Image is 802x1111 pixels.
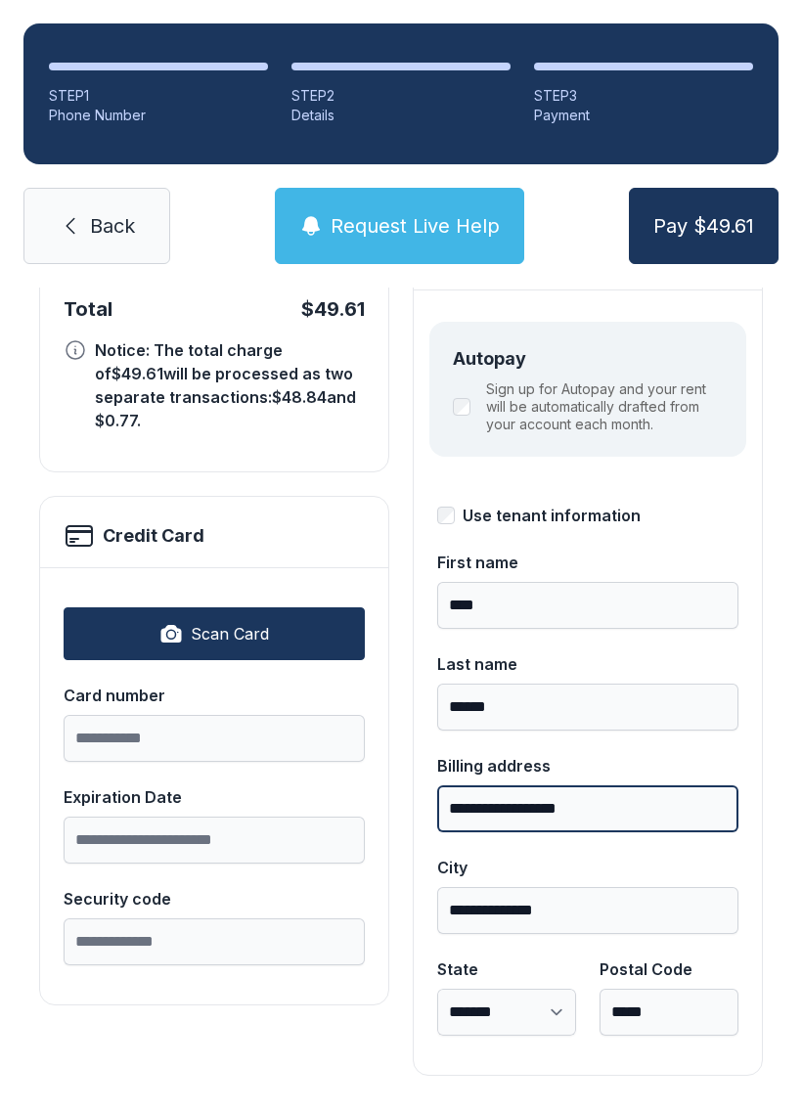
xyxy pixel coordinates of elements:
input: Expiration Date [64,817,365,864]
select: State [437,989,576,1036]
span: Back [90,212,135,240]
div: Last name [437,652,738,676]
div: STEP 1 [49,86,268,106]
div: Expiration Date [64,785,365,809]
div: Use tenant information [463,504,641,527]
div: Postal Code [600,957,738,981]
div: Card number [64,684,365,707]
div: Billing address [437,754,738,778]
input: City [437,887,738,934]
input: Postal Code [600,989,738,1036]
div: Phone Number [49,106,268,125]
input: First name [437,582,738,629]
div: STEP 3 [534,86,753,106]
span: Scan Card [191,622,269,645]
div: STEP 2 [291,86,511,106]
div: Total [64,295,112,323]
h2: Credit Card [103,522,204,550]
input: Billing address [437,785,738,832]
div: Notice: The total charge of $49.61 will be processed as two separate transactions: $48.84 and $0.... [95,338,365,432]
div: Payment [534,106,753,125]
div: State [437,957,576,981]
label: Sign up for Autopay and your rent will be automatically drafted from your account each month. [486,380,723,433]
div: $49.61 [301,295,365,323]
input: Card number [64,715,365,762]
div: Security code [64,887,365,911]
div: Autopay [453,345,723,373]
input: Last name [437,684,738,731]
div: City [437,856,738,879]
span: Request Live Help [331,212,500,240]
div: Details [291,106,511,125]
input: Security code [64,918,365,965]
span: Pay $49.61 [653,212,754,240]
div: First name [437,551,738,574]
